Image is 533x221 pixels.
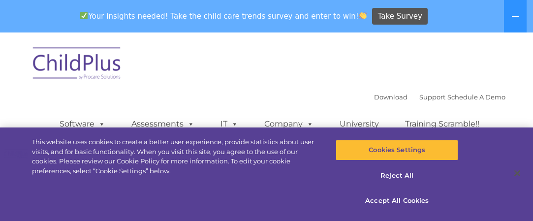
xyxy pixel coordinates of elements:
[419,93,445,101] a: Support
[330,114,389,134] a: University
[80,12,88,19] img: ✅
[378,8,422,25] span: Take Survey
[76,6,371,26] span: Your insights needed! Take the child care trends survey and enter to win!
[374,93,408,101] a: Download
[211,114,248,134] a: IT
[336,190,458,211] button: Accept All Cookies
[28,40,126,90] img: ChildPlus by Procare Solutions
[336,140,458,160] button: Cookies Settings
[32,137,320,176] div: This website uses cookies to create a better user experience, provide statistics about user visit...
[447,93,505,101] a: Schedule A Demo
[374,93,505,101] font: |
[122,114,204,134] a: Assessments
[50,114,115,134] a: Software
[372,8,428,25] a: Take Survey
[336,165,458,186] button: Reject All
[254,114,323,134] a: Company
[395,114,489,134] a: Training Scramble!!
[359,12,367,19] img: 👏
[506,162,528,184] button: Close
